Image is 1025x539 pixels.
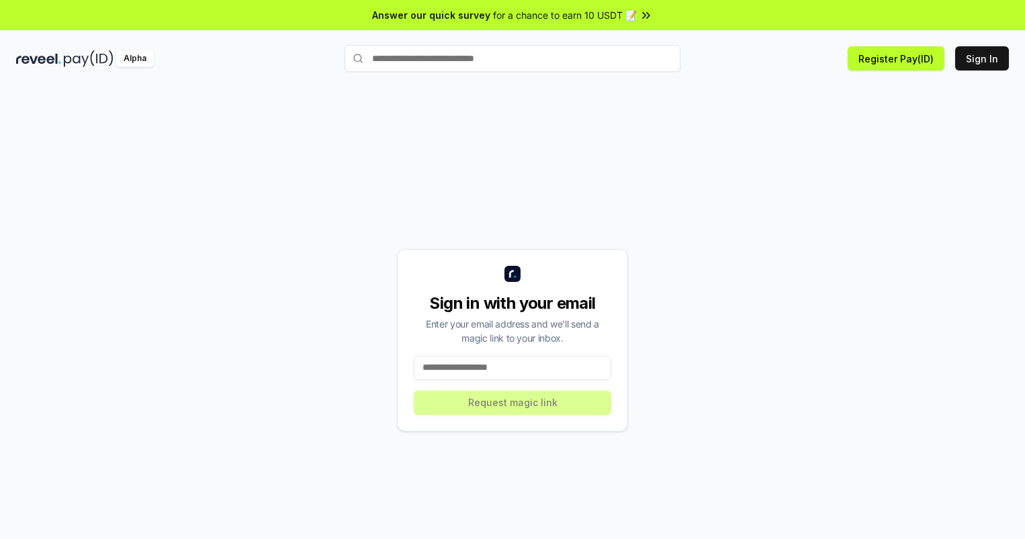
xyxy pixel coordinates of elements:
button: Sign In [955,46,1009,70]
img: reveel_dark [16,50,61,67]
button: Register Pay(ID) [848,46,944,70]
img: logo_small [504,266,521,282]
div: Alpha [116,50,154,67]
div: Sign in with your email [414,293,611,314]
span: Answer our quick survey [372,8,490,22]
div: Enter your email address and we’ll send a magic link to your inbox. [414,317,611,345]
span: for a chance to earn 10 USDT 📝 [493,8,637,22]
img: pay_id [64,50,114,67]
